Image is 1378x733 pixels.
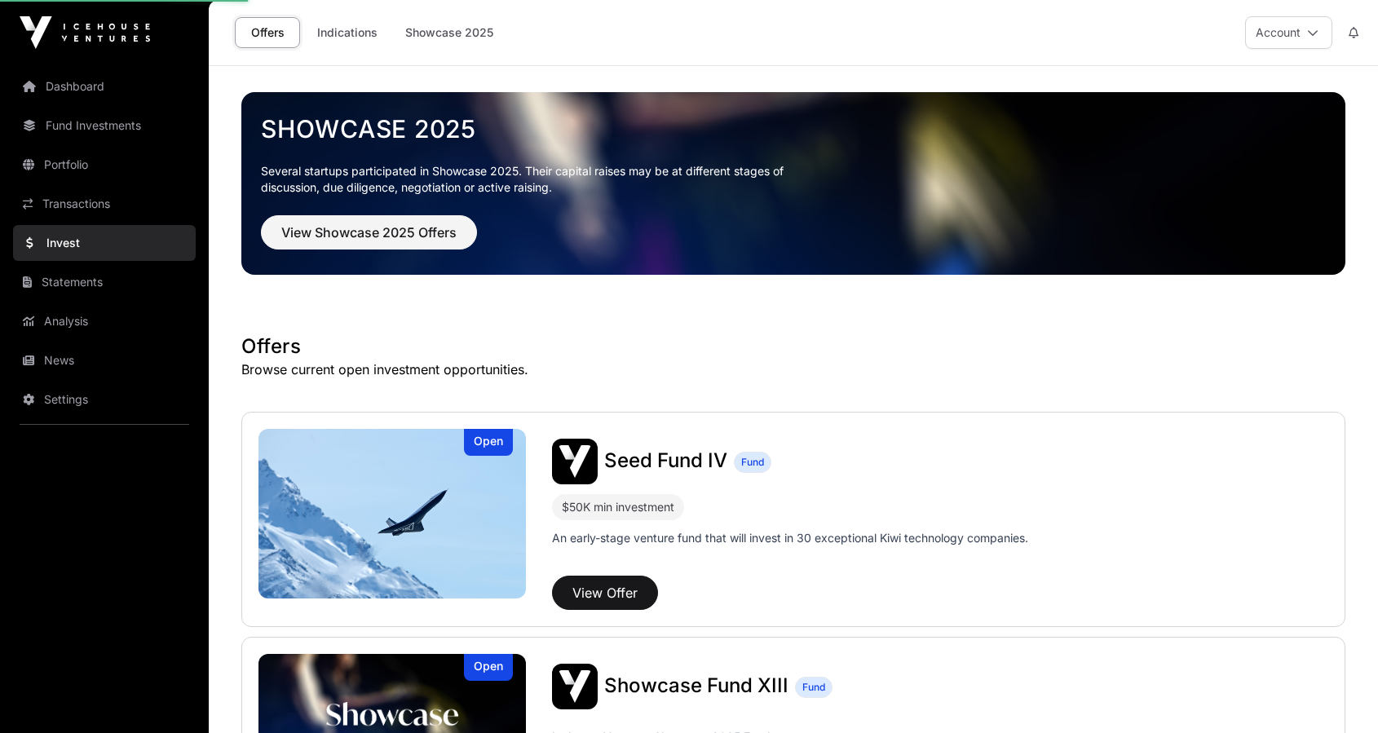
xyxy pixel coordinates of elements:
a: Offers [235,17,300,48]
div: Open [464,429,513,456]
a: Portfolio [13,147,196,183]
span: Fund [741,456,764,469]
p: An early-stage venture fund that will invest in 30 exceptional Kiwi technology companies. [552,530,1028,546]
span: Seed Fund IV [604,448,727,472]
a: Showcase 2025 [261,114,1326,144]
button: View Offer [552,576,658,610]
a: Analysis [13,303,196,339]
a: Fund Investments [13,108,196,144]
button: Account [1245,16,1332,49]
a: Settings [13,382,196,417]
p: Browse current open investment opportunities. [241,360,1345,379]
a: Dashboard [13,68,196,104]
span: Fund [802,681,825,694]
a: News [13,342,196,378]
div: $50K min investment [552,494,684,520]
div: Open [464,654,513,681]
a: Showcase Fund XIII [604,676,788,697]
a: Seed Fund IVOpen [258,429,526,598]
img: Showcase 2025 [241,92,1345,275]
iframe: Chat Widget [1296,655,1378,733]
a: Indications [307,17,388,48]
a: Statements [13,264,196,300]
span: Showcase Fund XIII [604,673,788,697]
div: $50K min investment [562,497,674,517]
img: Seed Fund IV [552,439,598,484]
a: Showcase 2025 [395,17,504,48]
a: Transactions [13,186,196,222]
h1: Offers [241,333,1345,360]
img: Icehouse Ventures Logo [20,16,150,49]
img: Showcase Fund XIII [552,664,598,709]
button: View Showcase 2025 Offers [261,215,477,249]
a: Invest [13,225,196,261]
span: View Showcase 2025 Offers [281,223,457,242]
img: Seed Fund IV [258,429,526,598]
a: View Showcase 2025 Offers [261,232,477,248]
p: Several startups participated in Showcase 2025. Their capital raises may be at different stages o... [261,163,809,196]
a: Seed Fund IV [604,451,727,472]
